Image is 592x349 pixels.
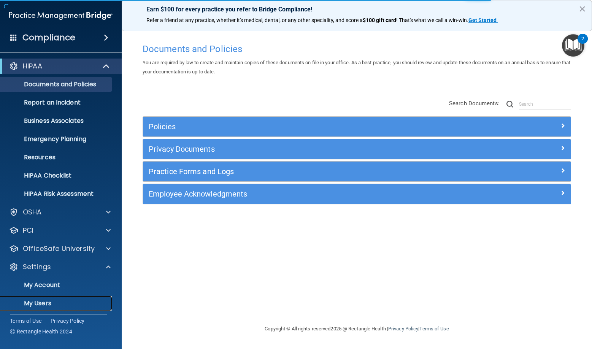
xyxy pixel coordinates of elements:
span: Refer a friend at any practice, whether it's medical, dental, or any other speciality, and score a [146,17,363,23]
a: Privacy Documents [149,143,565,155]
a: OfficeSafe University [9,244,111,253]
p: OfficeSafe University [23,244,95,253]
p: My Users [5,300,109,307]
a: OSHA [9,208,111,217]
a: Policies [149,121,565,133]
p: OSHA [23,208,42,217]
p: PCI [23,226,33,235]
p: Resources [5,154,109,161]
h5: Practice Forms and Logs [149,167,458,176]
a: Employee Acknowledgments [149,188,565,200]
p: HIPAA Checklist [5,172,109,179]
input: Search [519,98,571,110]
span: Search Documents: [449,100,500,107]
div: Copyright © All rights reserved 2025 @ Rectangle Health | | [218,317,496,341]
img: PMB logo [9,8,113,23]
a: Privacy Policy [388,326,418,332]
h5: Employee Acknowledgments [149,190,458,198]
a: Terms of Use [419,326,449,332]
span: You are required by law to create and maintain copies of these documents on file in your office. ... [143,60,571,75]
p: Emergency Planning [5,135,109,143]
p: Business Associates [5,117,109,125]
strong: $100 gift card [363,17,396,23]
span: ! That's what we call a win-win. [396,17,468,23]
span: Ⓒ Rectangle Health 2024 [10,328,72,335]
h5: Privacy Documents [149,145,458,153]
h4: Documents and Policies [143,44,571,54]
p: HIPAA Risk Assessment [5,190,109,198]
a: PCI [9,226,111,235]
p: Earn $100 for every practice you refer to Bridge Compliance! [146,6,567,13]
p: Settings [23,262,51,271]
div: 2 [581,39,584,49]
a: Terms of Use [10,317,41,325]
a: HIPAA [9,62,110,71]
h4: Compliance [22,32,75,43]
a: Privacy Policy [51,317,85,325]
h5: Policies [149,122,458,131]
p: Report an Incident [5,99,109,106]
a: Settings [9,262,111,271]
button: Open Resource Center, 2 new notifications [562,34,584,57]
img: ic-search.3b580494.png [506,101,513,108]
a: Get Started [468,17,498,23]
a: Practice Forms and Logs [149,165,565,178]
p: HIPAA [23,62,42,71]
button: Close [579,3,586,15]
p: My Account [5,281,109,289]
strong: Get Started [468,17,497,23]
p: Documents and Policies [5,81,109,88]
